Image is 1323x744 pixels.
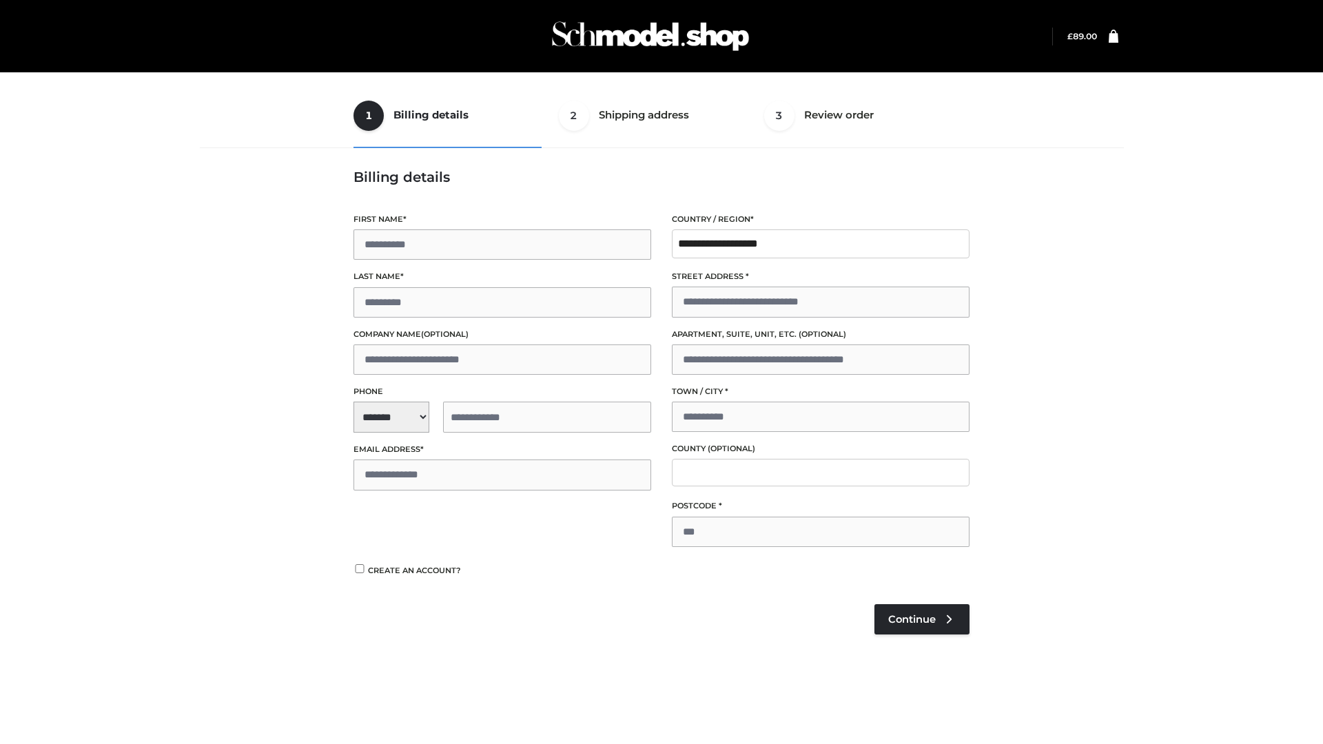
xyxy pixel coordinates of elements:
[368,566,461,575] span: Create an account?
[353,169,970,185] h3: Billing details
[1067,31,1097,41] a: £89.00
[672,328,970,341] label: Apartment, suite, unit, etc.
[799,329,846,339] span: (optional)
[547,9,754,63] img: Schmodel Admin 964
[672,385,970,398] label: Town / City
[353,270,651,283] label: Last name
[672,213,970,226] label: Country / Region
[874,604,970,634] a: Continue
[353,564,366,573] input: Create an account?
[888,613,936,626] span: Continue
[353,213,651,226] label: First name
[708,444,755,453] span: (optional)
[672,270,970,283] label: Street address
[353,328,651,341] label: Company name
[353,385,651,398] label: Phone
[672,499,970,513] label: Postcode
[1067,31,1073,41] span: £
[353,443,651,456] label: Email address
[1067,31,1097,41] bdi: 89.00
[421,329,469,339] span: (optional)
[672,442,970,455] label: County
